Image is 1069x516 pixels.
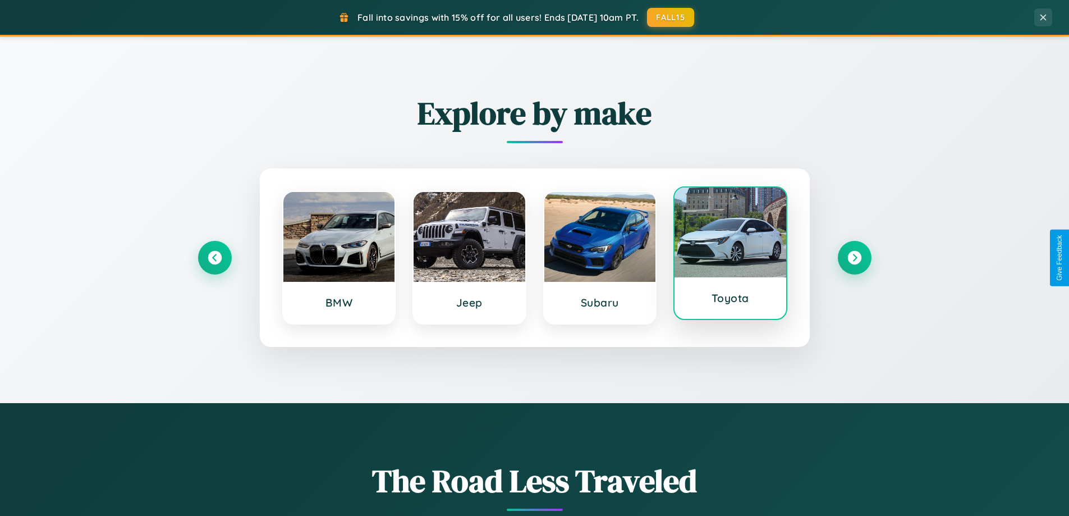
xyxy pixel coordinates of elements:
[556,296,645,309] h3: Subaru
[686,291,775,305] h3: Toyota
[295,296,384,309] h3: BMW
[198,92,871,135] h2: Explore by make
[425,296,514,309] h3: Jeep
[647,8,694,27] button: FALL15
[357,12,639,23] span: Fall into savings with 15% off for all users! Ends [DATE] 10am PT.
[198,459,871,503] h1: The Road Less Traveled
[1056,235,1063,281] div: Give Feedback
